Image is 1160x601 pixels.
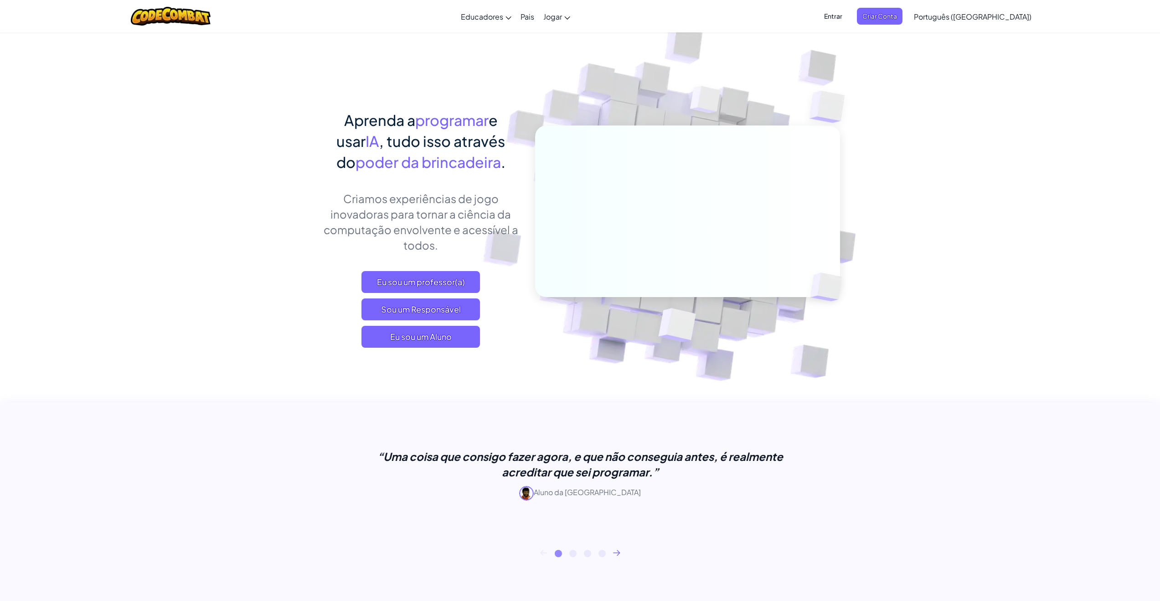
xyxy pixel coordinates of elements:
font: Aprenda a [344,111,415,129]
font: “Uma coisa que consigo fazer agora, e que não conseguia antes, é realmente acreditar que sei prog... [377,449,783,479]
button: 2 [569,550,577,557]
a: Educadores [456,4,516,29]
font: Português ([GEOGRAPHIC_DATA]) [914,12,1031,21]
font: Pais [521,12,534,21]
img: Logotipo do CodeCombat [131,7,211,26]
a: Jogar [539,4,575,29]
font: IA [366,132,379,150]
font: Eu sou um Aluno [390,331,452,342]
button: Entrar [819,8,848,25]
a: Eu sou um professor(a) [361,271,480,293]
button: 4 [598,550,606,557]
button: 3 [584,550,591,557]
font: 4 [601,552,606,562]
a: Sou um Responsável [361,298,480,320]
font: Entrar [824,12,842,20]
font: . [501,153,505,171]
font: 3 [587,552,592,562]
font: 1 [557,552,561,562]
img: avatar [519,486,534,501]
img: Cubos sobrepostos [795,254,863,320]
button: Eu sou um Aluno [361,326,480,348]
button: Criar Conta [857,8,902,25]
font: Jogar [543,12,562,21]
font: programar [415,111,489,129]
a: Pais [516,4,539,29]
font: poder da brincadeira [356,153,501,171]
font: 2 [572,552,577,562]
font: Eu sou um professor(a) [377,277,465,287]
font: Educadores [461,12,503,21]
font: , tudo isso através do [336,132,505,171]
img: Cubos sobrepostos [791,68,870,146]
img: Cubos sobrepostos [673,68,738,136]
img: Cubos sobrepostos [636,289,717,365]
font: Sou um Responsável [381,304,461,314]
font: Criamos experiências de jogo inovadoras para tornar a ciência da computação envolvente e acessíve... [324,192,518,252]
a: Português ([GEOGRAPHIC_DATA]) [909,4,1036,29]
font: Aluno da [GEOGRAPHIC_DATA] [534,487,641,497]
font: Criar Conta [862,12,897,20]
button: 1 [555,550,562,557]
